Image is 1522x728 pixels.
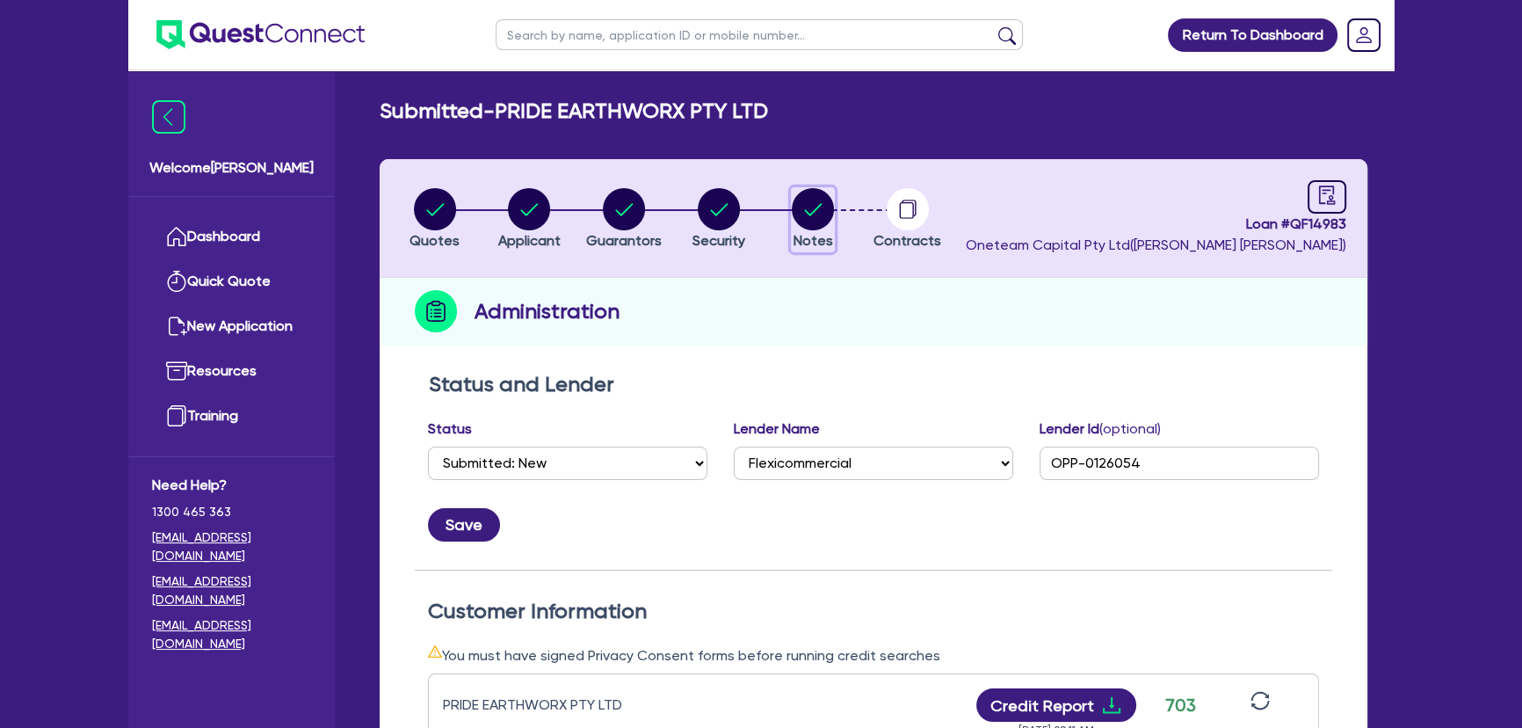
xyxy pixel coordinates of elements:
span: download [1101,695,1122,716]
span: audit [1317,186,1337,205]
input: Search by name, application ID or mobile number... [496,19,1023,50]
a: [EMAIL_ADDRESS][DOMAIN_NAME] [152,528,311,565]
label: Lender Id [1040,419,1161,440]
h2: Customer Information [428,599,1319,624]
button: Guarantors [585,187,663,252]
div: 703 [1158,692,1202,718]
button: Security [692,187,746,252]
span: Guarantors [586,232,662,249]
span: Security [692,232,745,249]
img: resources [166,360,187,382]
a: Training [152,394,311,439]
a: Dashboard [152,215,311,259]
span: sync [1250,691,1270,710]
div: You must have signed Privacy Consent forms before running credit searches [428,644,1319,666]
h2: Administration [475,295,620,327]
div: PRIDE EARTHWORX PTY LTD [443,695,663,716]
img: icon-menu-close [152,100,185,134]
span: Notes [794,232,833,249]
button: Save [428,508,500,542]
img: quick-quote [166,271,187,292]
span: Loan # QF14983 [966,214,1346,235]
span: Applicant [498,232,561,249]
a: audit [1308,180,1346,214]
a: [EMAIL_ADDRESS][DOMAIN_NAME] [152,572,311,609]
a: [EMAIL_ADDRESS][DOMAIN_NAME] [152,616,311,653]
label: Lender Name [734,419,820,440]
span: 1300 465 363 [152,503,311,521]
img: new-application [166,316,187,337]
img: step-icon [415,290,457,332]
button: Quotes [409,187,460,252]
h2: Submitted - PRIDE EARTHWORX PTY LTD [380,98,768,124]
button: Notes [791,187,835,252]
span: Welcome [PERSON_NAME] [149,157,314,178]
a: Resources [152,349,311,394]
label: Status [428,419,472,440]
h2: Status and Lender [429,372,1318,397]
span: warning [428,644,442,659]
a: New Application [152,304,311,349]
span: Contracts [873,232,941,249]
span: Quotes [409,232,460,249]
img: quest-connect-logo-blue [156,20,365,49]
a: Quick Quote [152,259,311,304]
span: (optional) [1099,420,1161,437]
img: training [166,405,187,426]
button: Credit Reportdownload [976,688,1137,722]
button: Contracts [873,187,942,252]
a: Return To Dashboard [1168,18,1337,52]
span: Oneteam Capital Pty Ltd ( [PERSON_NAME] [PERSON_NAME] ) [966,237,1346,253]
span: Need Help? [152,475,311,496]
button: sync [1245,690,1275,721]
button: Applicant [497,187,562,252]
a: Dropdown toggle [1341,12,1387,58]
